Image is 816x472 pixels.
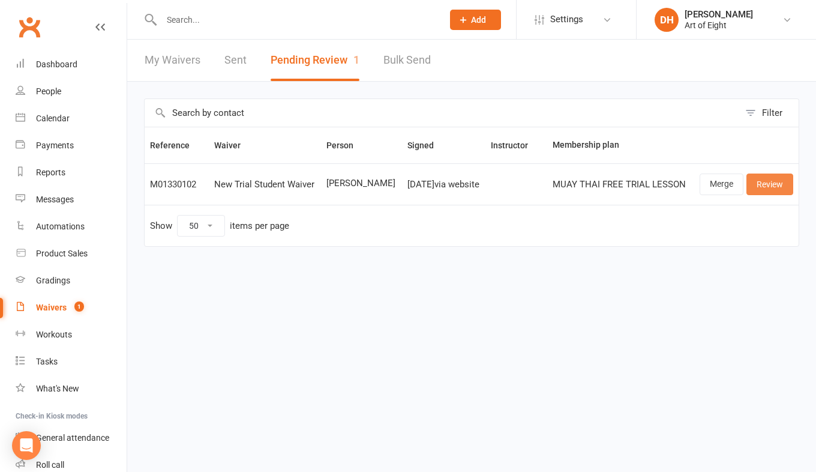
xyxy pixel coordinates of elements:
[16,105,127,132] a: Calendar
[214,138,254,153] button: Waiver
[36,384,79,393] div: What's New
[553,180,688,190] div: MUAY THAI FREE TRIAL LESSON
[36,460,64,470] div: Roll call
[36,113,70,123] div: Calendar
[16,159,127,186] a: Reports
[383,40,431,81] a: Bulk Send
[36,330,72,339] div: Workouts
[16,213,127,240] a: Automations
[36,276,70,285] div: Gradings
[326,138,367,153] button: Person
[700,174,743,195] a: Merge
[353,53,359,66] span: 1
[36,86,61,96] div: People
[36,303,67,312] div: Waivers
[16,375,127,402] a: What's New
[685,9,753,20] div: [PERSON_NAME]
[407,141,447,150] span: Signed
[224,40,247,81] a: Sent
[36,249,88,258] div: Product Sales
[36,59,77,69] div: Dashboard
[74,301,84,312] span: 1
[12,431,41,460] div: Open Intercom Messenger
[36,357,58,366] div: Tasks
[16,51,127,78] a: Dashboard
[16,425,127,452] a: General attendance kiosk mode
[491,141,541,150] span: Instructor
[326,178,396,189] span: [PERSON_NAME]
[150,215,289,237] div: Show
[150,180,203,190] div: M01330102
[16,294,127,321] a: Waivers 1
[145,40,200,81] a: My Waivers
[150,138,203,153] button: Reference
[16,78,127,105] a: People
[16,132,127,159] a: Payments
[14,12,44,42] a: Clubworx
[547,127,693,163] th: Membership plan
[150,141,203,150] span: Reference
[685,20,753,31] div: Art of Eight
[407,180,481,190] div: [DATE] via website
[230,221,289,231] div: items per page
[491,138,541,153] button: Instructor
[326,141,367,150] span: Person
[739,99,799,127] button: Filter
[16,186,127,213] a: Messages
[16,267,127,294] a: Gradings
[655,8,679,32] div: DH
[158,11,434,28] input: Search...
[550,6,583,33] span: Settings
[16,348,127,375] a: Tasks
[36,222,85,231] div: Automations
[36,168,65,177] div: Reports
[471,15,486,25] span: Add
[746,174,793,195] a: Review
[36,195,74,204] div: Messages
[762,106,782,120] div: Filter
[36,141,74,150] div: Payments
[36,433,109,443] div: General attendance
[214,141,254,150] span: Waiver
[145,99,739,127] input: Search by contact
[271,40,359,81] button: Pending Review1
[450,10,501,30] button: Add
[16,321,127,348] a: Workouts
[407,138,447,153] button: Signed
[214,180,316,190] div: New Trial Student Waiver
[16,240,127,267] a: Product Sales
